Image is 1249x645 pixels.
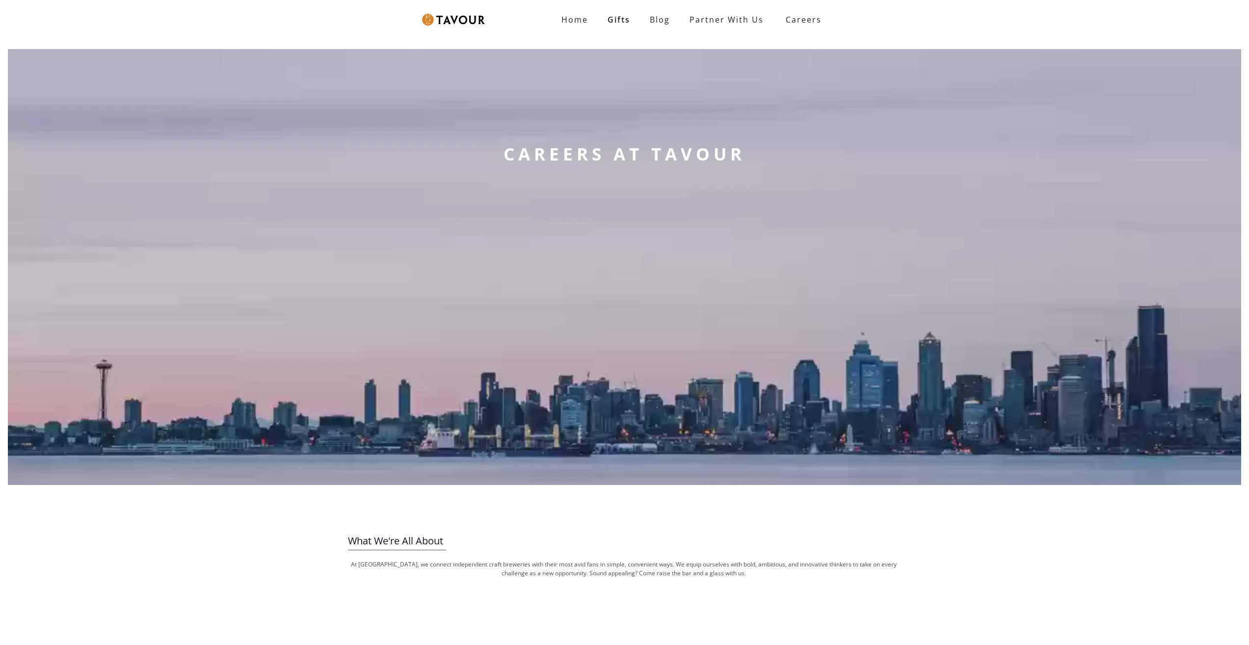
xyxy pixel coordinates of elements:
[786,10,822,29] strong: Careers
[680,10,773,29] a: partner with us
[348,532,900,550] h3: What We're All About
[561,14,588,25] strong: Home
[773,6,829,33] a: Careers
[598,10,640,29] a: Gifts
[348,560,900,578] p: At [GEOGRAPHIC_DATA], we connect independent craft breweries with their most avid fans in simple,...
[504,142,745,166] strong: CAREERS AT TAVOUR
[640,10,680,29] a: Blog
[552,10,598,29] a: Home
